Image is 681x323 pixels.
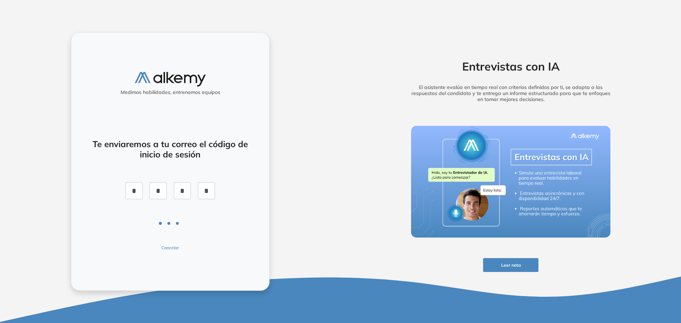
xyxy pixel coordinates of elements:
h5: El asistente evalúa en tiempo real con criterios definidos por ti, se adapta a las respuestas del... [400,84,621,102]
button: Leer nota [483,258,538,272]
h2: Entrevistas con IA [400,60,621,73]
img: img-more-info [411,126,610,238]
button: Cancelar [127,245,214,251]
h5: Medimos habilidades, entrenamos equipos [74,89,266,95]
h4: Te enviaremos a tu correo el código de inicio de sesión [90,139,250,160]
img: logo-alkemy [135,72,206,87]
